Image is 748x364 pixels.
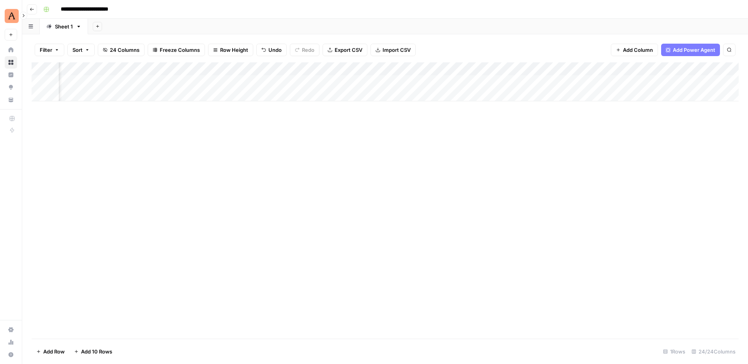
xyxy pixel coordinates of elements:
[5,6,17,26] button: Workspace: Animalz
[302,46,314,54] span: Redo
[5,94,17,106] a: Your Data
[623,46,653,54] span: Add Column
[40,46,52,54] span: Filter
[335,46,362,54] span: Export CSV
[290,44,319,56] button: Redo
[268,46,282,54] span: Undo
[256,44,287,56] button: Undo
[160,46,200,54] span: Freeze Columns
[32,345,69,358] button: Add Row
[81,348,112,355] span: Add 10 Rows
[5,81,17,94] a: Opportunities
[660,345,688,358] div: 1 Rows
[40,19,88,34] a: Sheet 1
[5,44,17,56] a: Home
[611,44,658,56] button: Add Column
[72,46,83,54] span: Sort
[148,44,205,56] button: Freeze Columns
[661,44,720,56] button: Add Power Agent
[69,345,117,358] button: Add 10 Rows
[98,44,145,56] button: 24 Columns
[5,69,17,81] a: Insights
[67,44,95,56] button: Sort
[110,46,139,54] span: 24 Columns
[673,46,715,54] span: Add Power Agent
[5,336,17,348] a: Usage
[220,46,248,54] span: Row Height
[688,345,739,358] div: 24/24 Columns
[370,44,416,56] button: Import CSV
[323,44,367,56] button: Export CSV
[43,348,65,355] span: Add Row
[383,46,411,54] span: Import CSV
[5,56,17,69] a: Browse
[5,9,19,23] img: Animalz Logo
[55,23,73,30] div: Sheet 1
[5,348,17,361] button: Help + Support
[35,44,64,56] button: Filter
[5,323,17,336] a: Settings
[208,44,253,56] button: Row Height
